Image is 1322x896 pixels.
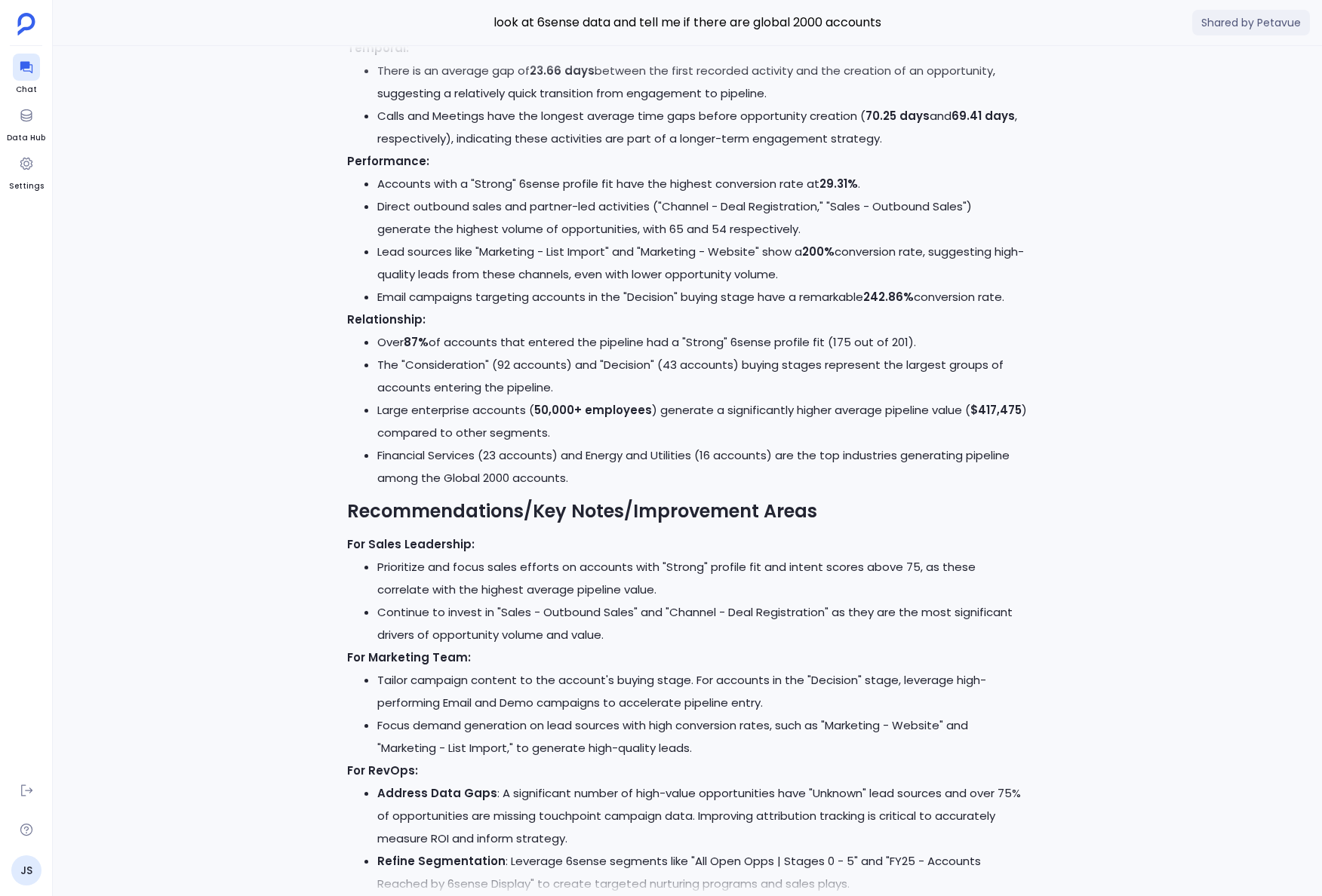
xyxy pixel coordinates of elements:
span: Settings [9,180,44,192]
strong: 242.86% [863,289,914,305]
li: Accounts with a "Strong" 6sense profile fit have the highest conversion rate at . [377,173,1027,195]
li: Over of accounts that entered the pipeline had a "Strong" 6sense profile fit (175 out of 201). [377,331,1027,354]
li: : A significant number of high-value opportunities have "Unknown" lead sources and over 75% of op... [377,782,1027,850]
strong: 69.41 days [952,108,1015,124]
a: Data Hub [7,102,45,144]
li: Prioritize and focus sales efforts on accounts with "Strong" profile fit and intent scores above ... [377,556,1027,601]
li: Lead sources like "Marketing - List Import" and "Marketing - Website" show a conversion rate, sug... [377,241,1027,286]
strong: Refine Segmentation [377,853,506,869]
strong: 50,000+ employees [534,402,652,418]
strong: 70.25 days [865,108,930,124]
a: Settings [9,150,44,192]
strong: For RevOps: [347,763,418,778]
li: Continue to invest in "Sales - Outbound Sales" and "Channel - Deal Registration" as they are the ... [377,601,1027,646]
span: look at 6sense data and tell me if there are global 2000 accounts [338,13,1036,32]
a: JS [11,855,42,885]
li: There is an average gap of between the first recorded activity and the creation of an opportunity... [377,60,1027,105]
li: Focus demand generation on lead sources with high conversion rates, such as "Marketing - Website"... [377,714,1027,759]
span: Chat [13,84,40,96]
li: Direct outbound sales and partner-led activities ("Channel - Deal Registration," "Sales - Outboun... [377,195,1027,241]
li: Calls and Meetings have the longest average time gaps before opportunity creation ( and , respect... [377,105,1027,150]
strong: Relationship: [347,311,426,327]
img: petavue logo [17,13,35,35]
strong: Address Data Gaps [377,785,497,801]
li: Tailor campaign content to the account's buying stage. For accounts in the "Decision" stage, leve... [377,669,1027,714]
strong: For Marketing Team: [347,649,471,665]
strong: 87% [404,334,429,350]
strong: $417,475 [970,402,1022,418]
li: Email campaigns targeting accounts in the "Decision" buying stage have a remarkable conversion rate. [377,286,1027,308]
strong: For Sales Leadership: [347,536,475,552]
h2: Recommendations/Key Notes/Improvement Areas [347,499,1027,524]
li: Large enterprise accounts ( ) generate a significantly higher average pipeline value ( ) compared... [377,399,1027,444]
span: Shared by Petavue [1192,10,1310,35]
li: Financial Services (23 accounts) and Energy and Utilities (16 accounts) are the top industries ge... [377,444,1027,489]
strong: 29.31% [819,176,858,192]
li: The "Consideration" (92 accounts) and "Decision" (43 accounts) buying stages represent the larges... [377,354,1027,399]
strong: 200% [802,244,835,259]
li: : Leverage 6sense segments like "All Open Opps | Stages 0 - 5" and "FY25 - Accounts Reached by 6s... [377,850,1027,895]
span: Data Hub [7,132,45,144]
a: Chat [13,54,40,96]
strong: Performance: [347,153,429,169]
